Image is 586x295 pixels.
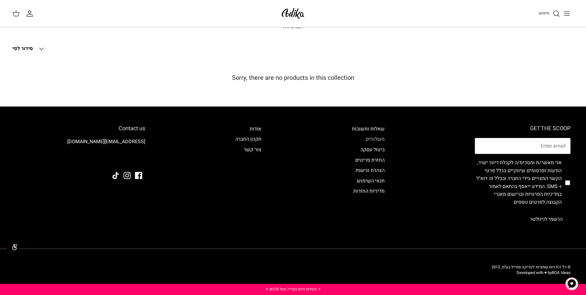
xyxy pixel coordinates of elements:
a: [EMAIL_ADDRESS][DOMAIN_NAME] [67,138,145,145]
a: אודות [250,125,261,133]
a: לפרטים נוספים [514,199,545,206]
a: Tiktok [112,172,119,179]
a: תנאי השימוש [357,177,385,185]
button: סידור לפי [12,42,45,56]
h5: Sorry, there are no products in this collection [12,74,574,82]
span: חיפוש [539,10,549,16]
h6: Contact us [15,125,145,132]
a: מדיניות החזרות [353,187,385,195]
a: Instagram [124,172,131,179]
div: Secondary navigation [229,125,268,227]
label: אני מאשר/ת ומסכימ/ה לקבלת דיוור ישיר, הודעות ופרסומים שיווקיים בכלל פרטי הקשר המצויים בידי החברה ... [475,159,562,207]
a: משלוחים [366,135,385,143]
input: Email [475,138,571,154]
p: Developed with ♥ by [491,270,571,276]
a: Facebook [135,172,142,179]
a: החשבון שלי [26,10,36,17]
a: צור קשר [244,146,261,153]
span: © כל הזכויות שמורות לעדיקה סטייל בע״מ, 2012 [491,264,571,270]
a: החזרת פריטים [355,156,385,164]
img: Adika IL [128,155,145,163]
img: Adika IL [280,6,306,21]
a: BOA Ideas [552,270,571,276]
button: Toggle menu [560,7,574,20]
a: ביטול עסקה [360,146,385,153]
a: ✦ משלוח חינם בקנייה מעל ₪220 ✦ [265,286,321,292]
a: שאלות ותשובות [352,125,385,133]
h6: GET THE SCOOP [475,125,571,132]
a: חיפוש [539,10,560,17]
a: תקנון החברה [235,135,261,143]
button: הרשמי לניוזלטר [522,212,571,227]
div: Secondary navigation [346,125,391,227]
a: הצהרת נגישות [356,167,385,174]
button: צ'אט [563,275,581,293]
span: סידור לפי [12,45,33,52]
img: accessibility_icon02.svg [5,238,22,255]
